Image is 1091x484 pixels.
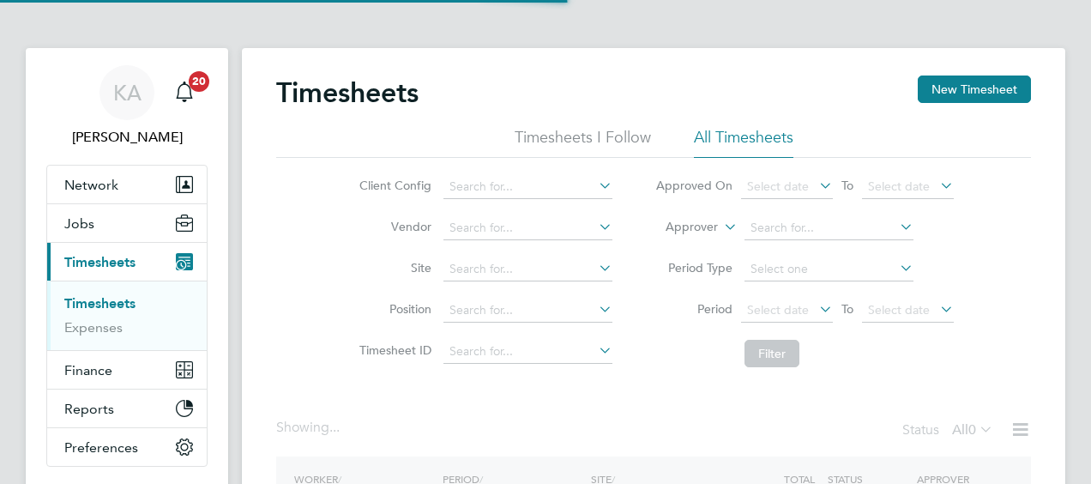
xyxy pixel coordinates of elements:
[47,351,207,389] button: Finance
[655,178,732,193] label: Approved On
[443,175,612,199] input: Search for...
[655,301,732,317] label: Period
[868,302,930,318] span: Select date
[747,178,809,194] span: Select date
[918,76,1031,103] button: New Timesheet
[167,65,202,120] a: 20
[952,421,993,439] label: All
[655,260,732,275] label: Period Type
[64,254,136,270] span: Timesheets
[64,215,94,232] span: Jobs
[443,257,612,281] input: Search for...
[329,419,340,436] span: ...
[276,76,419,110] h2: Timesheets
[354,301,431,317] label: Position
[515,127,651,158] li: Timesheets I Follow
[64,319,123,336] a: Expenses
[744,257,913,281] input: Select one
[64,177,118,193] span: Network
[47,390,207,427] button: Reports
[868,178,930,194] span: Select date
[354,178,431,193] label: Client Config
[641,219,718,236] label: Approver
[836,298,859,320] span: To
[64,439,138,456] span: Preferences
[443,299,612,323] input: Search for...
[46,65,208,148] a: KA[PERSON_NAME]
[694,127,793,158] li: All Timesheets
[747,302,809,318] span: Select date
[47,281,207,350] div: Timesheets
[744,340,799,367] button: Filter
[47,243,207,281] button: Timesheets
[47,204,207,242] button: Jobs
[64,295,136,312] a: Timesheets
[354,342,431,358] label: Timesheet ID
[64,362,112,378] span: Finance
[836,174,859,197] span: To
[113,82,142,104] span: KA
[354,219,431,234] label: Vendor
[744,216,913,240] input: Search for...
[46,127,208,148] span: Kerry Asawla
[443,340,612,364] input: Search for...
[276,419,343,437] div: Showing
[47,428,207,466] button: Preferences
[354,260,431,275] label: Site
[189,71,209,92] span: 20
[443,216,612,240] input: Search for...
[968,421,976,439] span: 0
[64,401,114,417] span: Reports
[47,166,207,203] button: Network
[902,419,997,443] div: Status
